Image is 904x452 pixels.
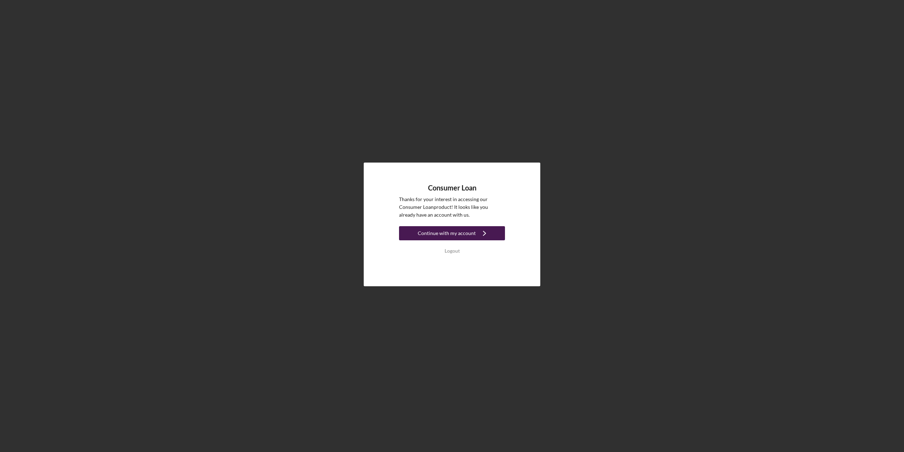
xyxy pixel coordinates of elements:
[428,184,476,192] h4: Consumer Loan
[399,195,505,219] p: Thanks for your interest in accessing our Consumer Loan product! It looks like you already have a...
[399,244,505,258] button: Logout
[418,226,476,240] div: Continue with my account
[399,226,505,240] button: Continue with my account
[445,244,460,258] div: Logout
[399,226,505,242] a: Continue with my account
